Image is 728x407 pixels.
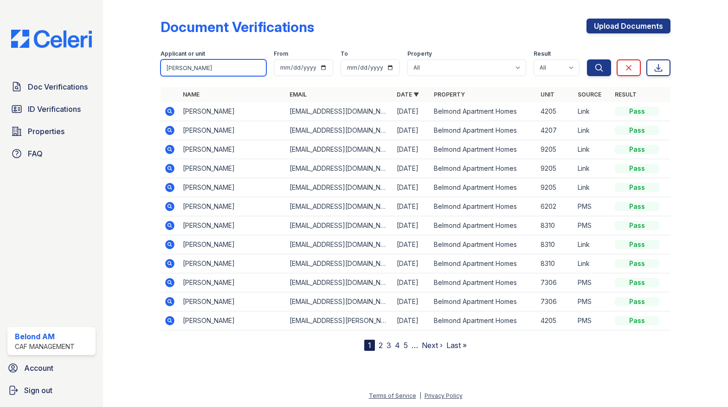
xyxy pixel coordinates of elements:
td: Belmond Apartment Homes [430,178,537,197]
td: [DATE] [393,121,430,140]
td: [PERSON_NAME] [179,273,286,292]
span: ID Verifications [28,103,81,115]
td: [DATE] [393,216,430,235]
span: Account [24,362,53,374]
td: [DATE] [393,311,430,330]
label: From [274,50,288,58]
a: Last » [446,341,467,350]
td: [EMAIL_ADDRESS][DOMAIN_NAME] [286,102,393,121]
a: Properties [7,122,96,141]
input: Search by name, email, or unit number [161,59,267,76]
div: CAF Management [15,342,75,351]
td: 8310 [537,235,574,254]
td: PMS [574,292,611,311]
span: … [412,340,418,351]
td: Link [574,178,611,197]
a: Doc Verifications [7,78,96,96]
td: Belmond Apartment Homes [430,311,537,330]
div: Document Verifications [161,19,314,35]
td: 9205 [537,140,574,159]
td: [DATE] [393,273,430,292]
td: 4207 [537,121,574,140]
div: Pass [615,202,659,211]
td: Belmond Apartment Homes [430,121,537,140]
td: [PERSON_NAME] [179,102,286,121]
td: [PERSON_NAME] [179,140,286,159]
div: Pass [615,297,659,306]
div: Pass [615,316,659,325]
td: Link [574,159,611,178]
td: Belmond Apartment Homes [430,140,537,159]
a: Result [615,91,637,98]
td: [PERSON_NAME] [179,292,286,311]
a: Unit [541,91,554,98]
a: ID Verifications [7,100,96,118]
div: 1 [364,340,375,351]
a: Terms of Service [369,392,416,399]
td: Link [574,102,611,121]
td: [EMAIL_ADDRESS][DOMAIN_NAME] [286,292,393,311]
span: Sign out [24,385,52,396]
td: [PERSON_NAME] [179,121,286,140]
label: Property [407,50,432,58]
label: Result [534,50,551,58]
td: [EMAIL_ADDRESS][DOMAIN_NAME] [286,178,393,197]
a: 3 [387,341,391,350]
a: Sign out [4,381,99,400]
td: PMS [574,311,611,330]
td: [DATE] [393,159,430,178]
td: [PERSON_NAME] [179,235,286,254]
a: 2 [379,341,383,350]
div: | [419,392,421,399]
td: 6202 [537,197,574,216]
td: [DATE] [393,140,430,159]
label: Applicant or unit [161,50,205,58]
td: 7306 [537,292,574,311]
div: Pass [615,107,659,116]
td: Belmond Apartment Homes [430,197,537,216]
td: [PERSON_NAME] [179,159,286,178]
td: Belmond Apartment Homes [430,159,537,178]
td: [PERSON_NAME] [179,197,286,216]
div: Pass [615,259,659,268]
td: PMS [574,273,611,292]
div: Pass [615,126,659,135]
div: Pass [615,278,659,287]
a: 5 [404,341,408,350]
td: 9205 [537,178,574,197]
td: Belmond Apartment Homes [430,235,537,254]
a: Email [290,91,307,98]
td: Link [574,140,611,159]
div: Pass [615,240,659,249]
a: Date ▼ [397,91,419,98]
td: [PERSON_NAME] [179,254,286,273]
div: Pass [615,221,659,230]
td: [DATE] [393,102,430,121]
td: PMS [574,216,611,235]
td: 7306 [537,273,574,292]
td: [EMAIL_ADDRESS][DOMAIN_NAME] [286,140,393,159]
td: [DATE] [393,254,430,273]
a: Privacy Policy [425,392,463,399]
td: [DATE] [393,197,430,216]
td: [PERSON_NAME] [179,178,286,197]
a: Name [183,91,200,98]
div: Belond AM [15,331,75,342]
td: Belmond Apartment Homes [430,102,537,121]
td: Belmond Apartment Homes [430,216,537,235]
td: Link [574,235,611,254]
td: [EMAIL_ADDRESS][DOMAIN_NAME] [286,216,393,235]
td: Link [574,254,611,273]
td: [EMAIL_ADDRESS][DOMAIN_NAME] [286,121,393,140]
div: Pass [615,164,659,173]
td: Belmond Apartment Homes [430,273,537,292]
td: [EMAIL_ADDRESS][DOMAIN_NAME] [286,273,393,292]
td: 4205 [537,311,574,330]
td: [EMAIL_ADDRESS][PERSON_NAME][DOMAIN_NAME] [286,311,393,330]
div: Pass [615,145,659,154]
td: 9205 [537,159,574,178]
td: 4205 [537,102,574,121]
td: 8310 [537,254,574,273]
a: Account [4,359,99,377]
